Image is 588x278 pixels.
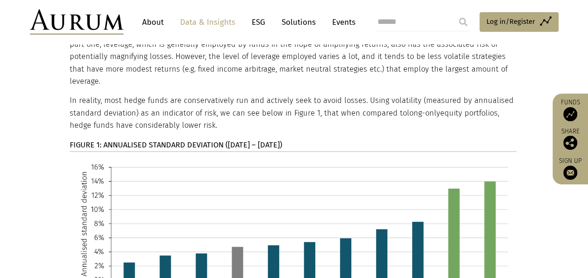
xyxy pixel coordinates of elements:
[563,136,577,150] img: Share this post
[454,13,472,31] input: Submit
[30,9,123,35] img: Aurum
[557,157,583,180] a: Sign up
[557,98,583,121] a: Funds
[407,109,440,117] span: long-only
[247,14,270,31] a: ESG
[70,26,516,88] p: Hedge fund strategies vary enormously, and different strategies have different risks associated w...
[486,16,535,27] span: Log in/Register
[327,14,356,31] a: Events
[557,128,583,150] div: Share
[70,140,282,149] strong: FIGURE 1: ANNUALISED STANDARD DEVIATION ([DATE] – [DATE])
[277,14,320,31] a: Solutions
[175,14,240,31] a: Data & Insights
[138,14,168,31] a: About
[70,95,516,132] p: In reality, most hedge funds are conservatively run and actively seek to avoid losses. Using vola...
[479,12,559,32] a: Log in/Register
[563,166,577,180] img: Sign up to our newsletter
[563,107,577,121] img: Access Funds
